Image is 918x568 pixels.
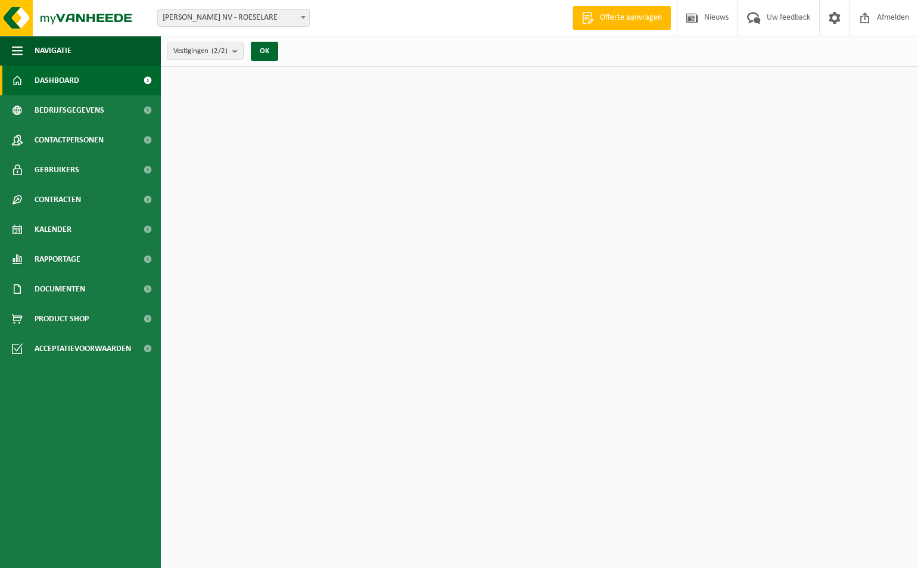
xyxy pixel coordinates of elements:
[251,42,278,61] button: OK
[35,244,80,274] span: Rapportage
[211,47,228,55] count: (2/2)
[35,304,89,334] span: Product Shop
[35,95,104,125] span: Bedrijfsgegevens
[158,10,309,26] span: LUCIEN BERTELOOT NV - ROESELARE
[35,125,104,155] span: Contactpersonen
[35,36,71,66] span: Navigatie
[572,6,671,30] a: Offerte aanvragen
[35,215,71,244] span: Kalender
[173,42,228,60] span: Vestigingen
[35,274,85,304] span: Documenten
[167,42,244,60] button: Vestigingen(2/2)
[6,542,199,568] iframe: chat widget
[597,12,665,24] span: Offerte aanvragen
[35,185,81,215] span: Contracten
[35,66,79,95] span: Dashboard
[35,155,79,185] span: Gebruikers
[35,334,131,364] span: Acceptatievoorwaarden
[157,9,310,27] span: LUCIEN BERTELOOT NV - ROESELARE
